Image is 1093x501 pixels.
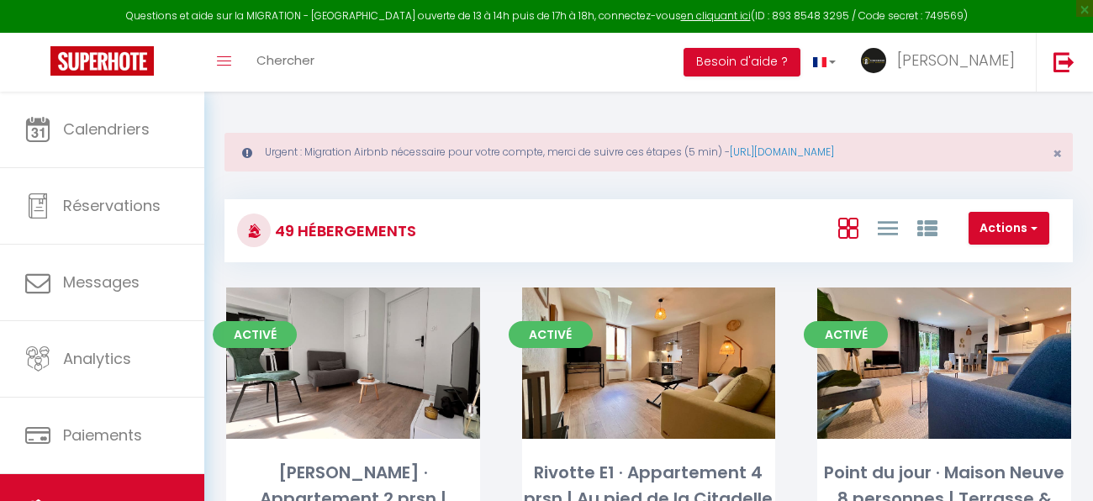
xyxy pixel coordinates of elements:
[684,48,800,76] button: Besoin d'aide ?
[917,214,937,241] a: Vue par Groupe
[804,321,888,348] span: Activé
[244,33,327,92] a: Chercher
[1022,430,1093,501] iframe: LiveChat chat widget
[838,214,858,241] a: Vue en Box
[1053,51,1075,72] img: logout
[598,346,699,380] a: Editer
[63,195,161,216] span: Réservations
[848,33,1036,92] a: ... [PERSON_NAME]
[50,46,154,76] img: Super Booking
[681,8,751,23] a: en cliquant ici
[271,212,416,250] h3: 49 Hébergements
[861,48,886,73] img: ...
[224,133,1073,171] div: Urgent : Migration Airbnb nécessaire pour votre compte, merci de suivre ces étapes (5 min) -
[256,51,314,69] span: Chercher
[878,214,898,241] a: Vue en Liste
[63,425,142,446] span: Paiements
[1053,143,1062,164] span: ×
[894,346,995,380] a: Editer
[969,212,1049,245] button: Actions
[303,346,404,380] a: Editer
[63,348,131,369] span: Analytics
[509,321,593,348] span: Activé
[897,50,1015,71] span: [PERSON_NAME]
[213,321,297,348] span: Activé
[63,119,150,140] span: Calendriers
[63,272,140,293] span: Messages
[1053,146,1062,161] button: Close
[730,145,834,159] a: [URL][DOMAIN_NAME]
